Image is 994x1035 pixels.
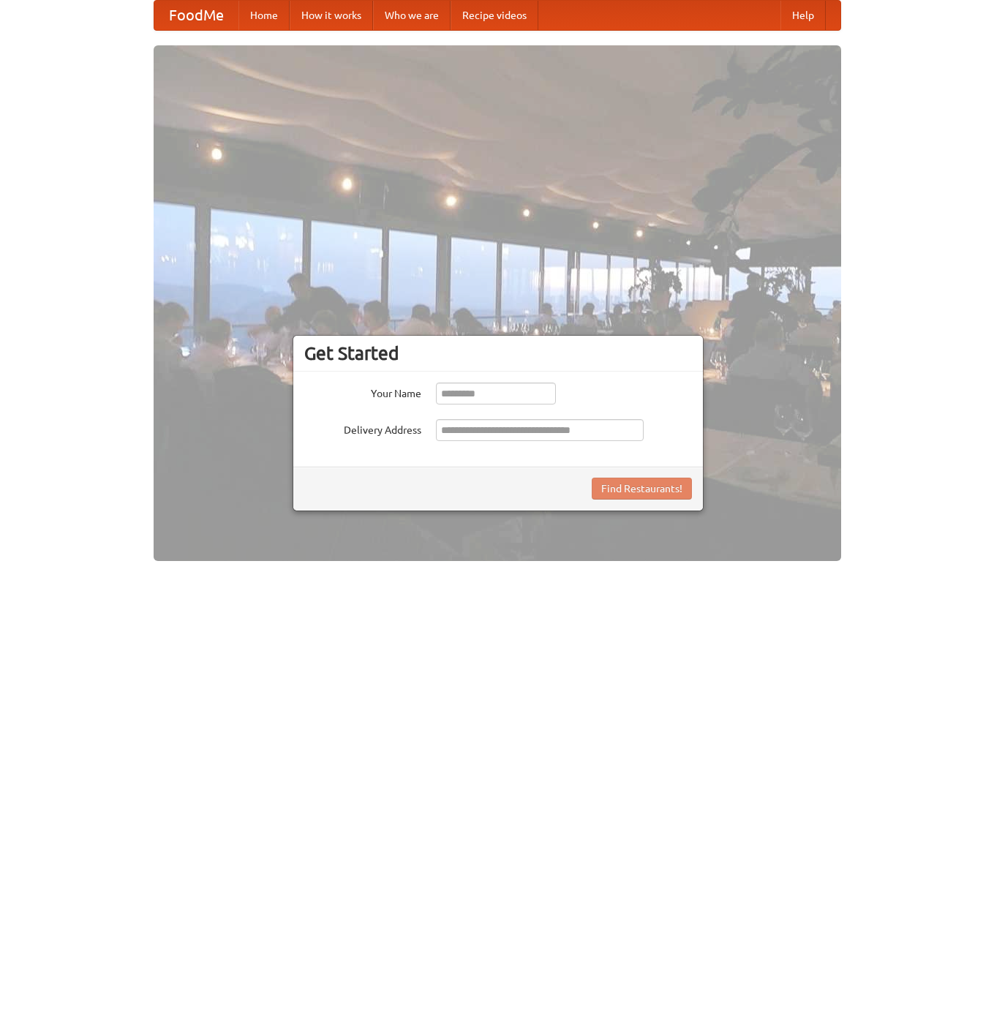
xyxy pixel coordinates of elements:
[154,1,238,30] a: FoodMe
[304,419,421,437] label: Delivery Address
[304,383,421,401] label: Your Name
[780,1,826,30] a: Help
[304,342,692,364] h3: Get Started
[290,1,373,30] a: How it works
[451,1,538,30] a: Recipe videos
[592,478,692,500] button: Find Restaurants!
[373,1,451,30] a: Who we are
[238,1,290,30] a: Home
